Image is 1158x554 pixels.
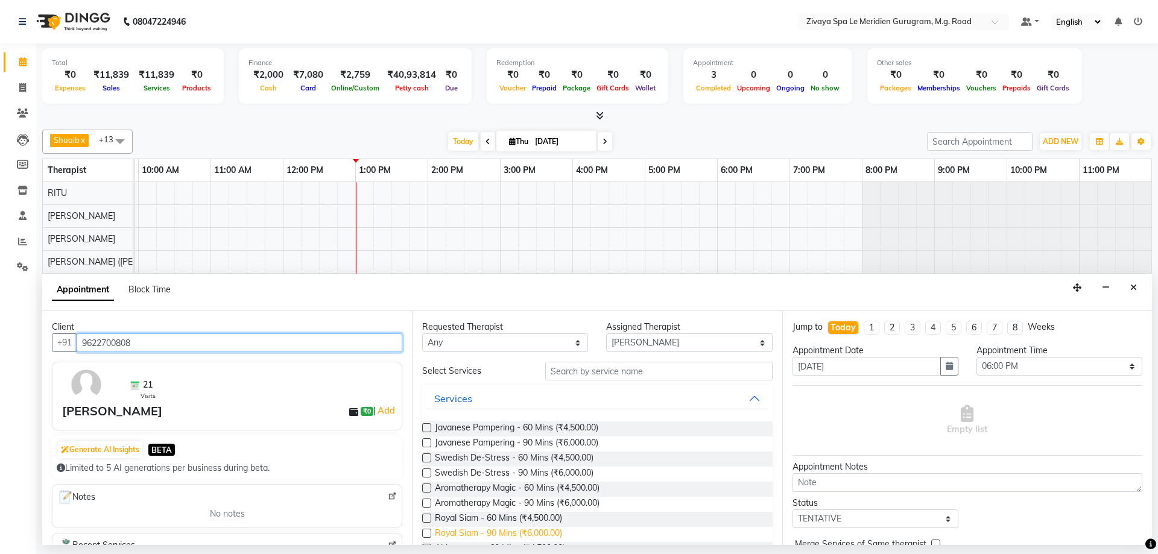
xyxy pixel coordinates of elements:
[31,5,113,39] img: logo
[57,538,135,553] span: Recent Services
[529,68,560,82] div: ₹0
[283,162,326,179] a: 12:00 PM
[734,84,773,92] span: Upcoming
[99,134,122,144] span: +13
[428,162,466,179] a: 2:00 PM
[427,388,767,409] button: Services
[914,68,963,82] div: ₹0
[506,137,531,146] span: Thu
[793,344,958,357] div: Appointment Date
[248,58,462,68] div: Finance
[442,84,461,92] span: Due
[52,84,89,92] span: Expenses
[877,68,914,82] div: ₹0
[560,68,593,82] div: ₹0
[77,333,402,352] input: Search by Name/Mobile/Email/Code
[808,68,843,82] div: 0
[927,132,1033,151] input: Search Appointment
[773,84,808,92] span: Ongoing
[139,162,182,179] a: 10:00 AM
[963,68,999,82] div: ₹0
[501,162,539,179] a: 3:00 PM
[793,497,958,509] div: Status
[143,379,153,391] span: 21
[925,321,941,335] li: 4
[413,365,536,377] div: Select Services
[141,84,173,92] span: Services
[1028,321,1055,333] div: Weeks
[52,321,402,333] div: Client
[790,162,828,179] a: 7:00 PM
[179,84,214,92] span: Products
[884,321,900,335] li: 2
[80,135,85,145] a: x
[69,367,104,402] img: avatar
[57,489,95,505] span: Notes
[795,538,926,553] span: Merge Services of Same therapist
[560,84,593,92] span: Package
[434,391,472,406] div: Services
[914,84,963,92] span: Memberships
[448,132,478,151] span: Today
[435,527,562,542] span: Royal Siam - 90 Mins (₹6,000.00)
[877,58,1072,68] div: Other sales
[100,84,123,92] span: Sales
[593,84,632,92] span: Gift Cards
[435,421,598,436] span: Javanese Pampering - 60 Mins (₹4,500.00)
[52,68,89,82] div: ₹0
[48,210,115,221] span: [PERSON_NAME]
[734,68,773,82] div: 0
[54,135,80,145] span: Shuaib
[1007,321,1023,335] li: 8
[248,68,288,82] div: ₹2,000
[1125,279,1142,297] button: Close
[496,84,529,92] span: Voucher
[645,162,683,179] a: 5:00 PM
[133,5,186,39] b: 08047224946
[999,68,1034,82] div: ₹0
[693,84,734,92] span: Completed
[210,508,245,520] span: No notes
[435,512,562,527] span: Royal Siam - 60 Mins (₹4,500.00)
[693,68,734,82] div: 3
[718,162,756,179] a: 6:00 PM
[435,497,600,512] span: Aromatherapy Magic - 90 Mins (₹6,000.00)
[963,84,999,92] span: Vouchers
[1080,162,1122,179] a: 11:00 PM
[52,58,214,68] div: Total
[211,162,255,179] a: 11:00 AM
[328,68,382,82] div: ₹2,759
[58,441,142,458] button: Generate AI Insights
[128,284,171,295] span: Block Time
[1007,162,1050,179] a: 10:00 PM
[808,84,843,92] span: No show
[141,391,156,400] span: Visits
[1034,68,1072,82] div: ₹0
[545,362,773,380] input: Search by service name
[693,58,843,68] div: Appointment
[52,279,114,301] span: Appointment
[376,403,397,418] a: Add
[48,233,115,244] span: [PERSON_NAME]
[864,321,879,335] li: 1
[496,58,659,68] div: Redemption
[179,68,214,82] div: ₹0
[89,68,134,82] div: ₹11,839
[1040,133,1081,150] button: ADD NEW
[999,84,1034,92] span: Prepaids
[435,482,600,497] span: Aromatherapy Magic - 60 Mins (₹4,500.00)
[877,84,914,92] span: Packages
[831,321,856,334] div: Today
[1034,84,1072,92] span: Gift Cards
[148,444,175,455] span: BETA
[361,407,373,417] span: ₹0
[793,357,941,376] input: yyyy-mm-dd
[862,162,900,179] a: 8:00 PM
[288,68,328,82] div: ₹7,080
[966,321,982,335] li: 6
[987,321,1002,335] li: 7
[373,403,397,418] span: |
[441,68,462,82] div: ₹0
[531,133,592,151] input: 2025-09-04
[435,452,593,467] span: Swedish De-Stress - 60 Mins (₹4,500.00)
